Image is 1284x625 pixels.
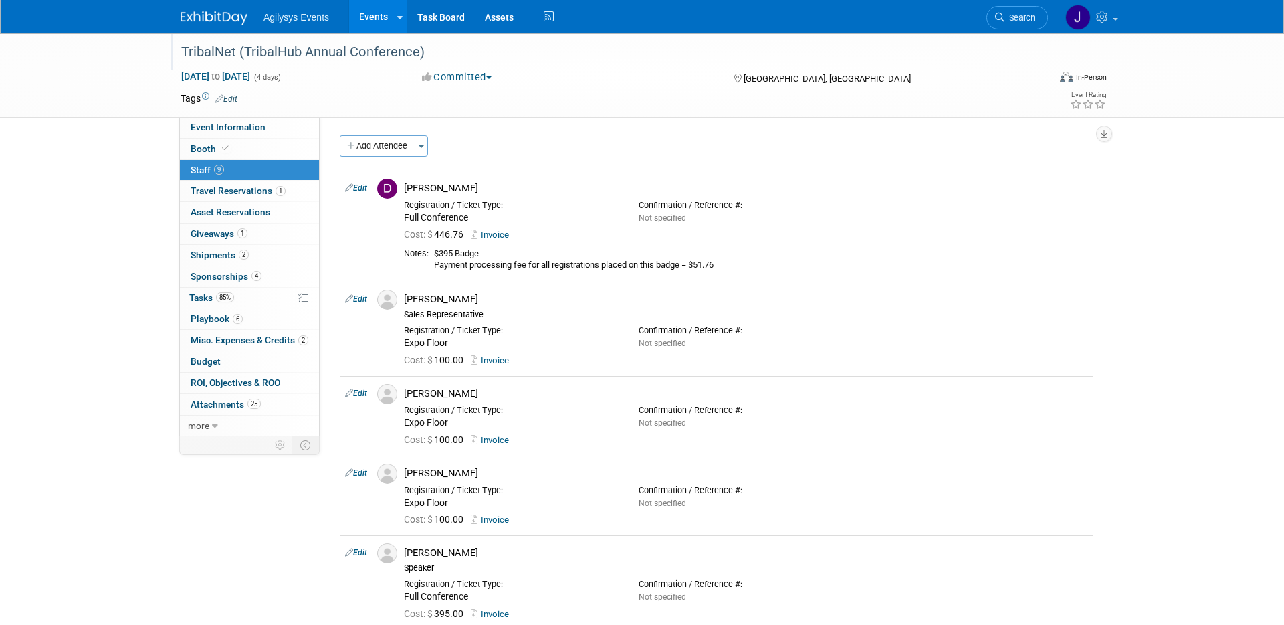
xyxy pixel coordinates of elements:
a: Edit [215,94,237,104]
span: 9 [214,165,224,175]
a: Playbook6 [180,308,319,329]
a: Shipments2 [180,245,319,266]
img: Associate-Profile-5.png [377,384,397,404]
img: Associate-Profile-5.png [377,464,397,484]
div: Registration / Ticket Type: [404,485,619,496]
div: [PERSON_NAME] [404,467,1088,480]
div: Event Format [969,70,1107,90]
a: Invoice [471,435,514,445]
span: Agilysys Events [263,12,329,23]
span: 2 [239,250,249,260]
span: Staff [191,165,224,175]
span: Cost: $ [404,434,434,445]
span: Not specified [639,339,686,348]
div: Registration / Ticket Type: [404,579,619,590]
td: Tags [181,92,237,105]
div: Full Conference [404,212,619,224]
span: Cost: $ [404,355,434,365]
span: Not specified [639,499,686,508]
a: Edit [345,294,367,304]
span: 100.00 [404,514,469,525]
span: [DATE] [DATE] [181,70,251,82]
div: [PERSON_NAME] [404,547,1088,559]
span: 100.00 [404,355,469,365]
span: Cost: $ [404,514,434,525]
a: Invoice [471,230,514,240]
div: Expo Floor [404,417,619,429]
i: Booth reservation complete [222,145,229,152]
span: 25 [247,399,261,409]
img: D.jpg [377,179,397,199]
span: [GEOGRAPHIC_DATA], [GEOGRAPHIC_DATA] [744,74,911,84]
div: Registration / Ticket Type: [404,325,619,336]
button: Add Attendee [340,135,415,157]
a: Giveaways1 [180,224,319,244]
a: Edit [345,548,367,557]
a: Tasks85% [180,288,319,308]
span: 395.00 [404,608,469,619]
a: Invoice [471,355,514,365]
a: Budget [180,351,319,372]
a: Invoice [471,609,514,619]
span: Event Information [191,122,265,132]
div: [PERSON_NAME] [404,387,1088,400]
div: Speaker [404,563,1088,573]
img: ExhibitDay [181,11,247,25]
span: 446.76 [404,229,469,240]
span: (4 days) [253,73,281,82]
div: Registration / Ticket Type: [404,405,619,416]
img: Associate-Profile-5.png [377,290,397,310]
div: Confirmation / Reference #: [639,325,853,336]
img: Associate-Profile-5.png [377,543,397,563]
div: Notes: [404,248,429,259]
span: 4 [251,271,261,281]
a: more [180,416,319,436]
span: 1 [237,228,247,238]
a: ROI, Objectives & ROO [180,373,319,393]
span: more [188,420,209,431]
span: Not specified [639,213,686,223]
span: Asset Reservations [191,207,270,217]
td: Personalize Event Tab Strip [269,436,292,454]
span: Misc. Expenses & Credits [191,335,308,345]
div: Sales Representative [404,309,1088,320]
span: Tasks [189,292,234,303]
a: Sponsorships4 [180,266,319,287]
div: Confirmation / Reference #: [639,405,853,416]
span: Travel Reservations [191,185,286,196]
span: Sponsorships [191,271,261,282]
div: Expo Floor [404,337,619,349]
span: Giveaways [191,228,247,239]
td: Toggle Event Tabs [292,436,320,454]
div: Expo Floor [404,497,619,509]
a: Invoice [471,515,514,525]
a: Booth [180,139,319,159]
span: 1 [276,186,286,196]
span: Cost: $ [404,608,434,619]
span: Not specified [639,418,686,428]
span: Search [1004,13,1035,23]
div: TribalNet (TribalHub Annual Conference) [177,40,1028,64]
span: Playbook [191,313,243,324]
span: 85% [216,292,234,302]
div: [PERSON_NAME] [404,293,1088,306]
span: 6 [233,314,243,324]
div: Confirmation / Reference #: [639,485,853,496]
a: Event Information [180,117,319,138]
img: Justin Oram [1065,5,1091,30]
a: Travel Reservations1 [180,181,319,201]
span: Attachments [191,399,261,410]
span: ROI, Objectives & ROO [191,377,280,388]
div: Confirmation / Reference #: [639,579,853,590]
span: Shipments [191,250,249,260]
div: Full Conference [404,591,619,603]
span: to [209,71,222,82]
span: Booth [191,143,231,154]
div: Event Rating [1070,92,1106,98]
a: Staff9 [180,160,319,181]
div: In-Person [1075,72,1107,82]
span: Not specified [639,592,686,602]
img: Format-Inperson.png [1060,72,1073,82]
a: Search [986,6,1048,29]
a: Asset Reservations [180,202,319,223]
